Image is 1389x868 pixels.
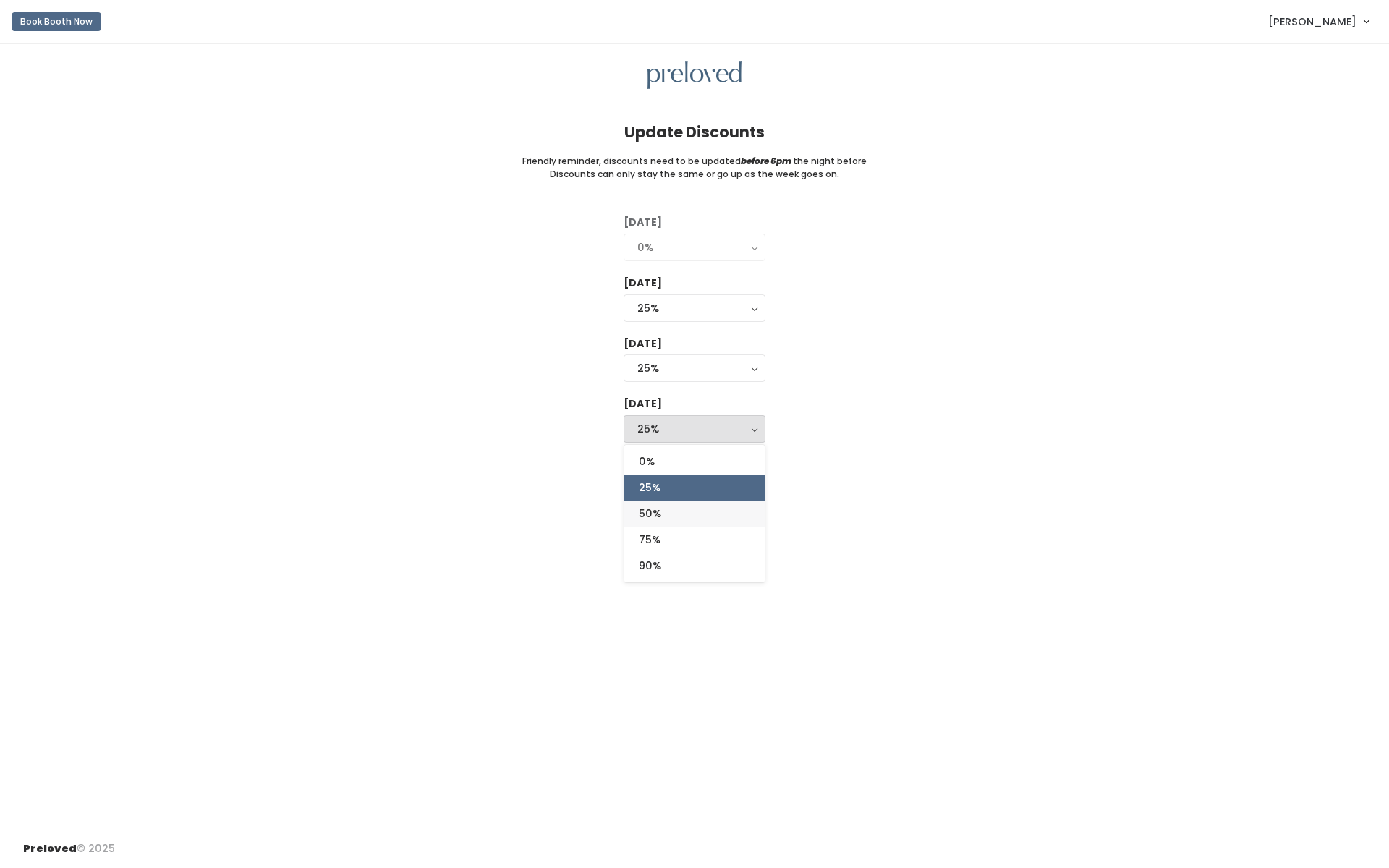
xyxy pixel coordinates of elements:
[639,454,655,469] span: 0%
[637,421,752,437] div: 25%
[550,168,839,181] small: Discounts can only stay the same or go up as the week goes on.
[624,415,765,443] button: 25%
[624,124,765,140] h4: Update Discounts
[639,532,660,548] span: 75%
[12,6,101,38] a: Book Booth Now
[522,155,867,168] small: Friendly reminder, discounts need to be updated the night before
[1268,14,1356,30] span: [PERSON_NAME]
[624,276,662,291] label: [DATE]
[23,841,77,856] span: Preloved
[637,360,752,376] div: 25%
[639,480,660,495] span: 25%
[637,239,752,255] div: 0%
[637,300,752,316] div: 25%
[23,830,115,856] div: © 2025
[624,396,662,412] label: [DATE]
[624,234,765,261] button: 0%
[624,354,765,382] button: 25%
[624,215,662,230] label: [DATE]
[624,294,765,322] button: 25%
[647,61,742,90] img: preloved logo
[624,336,662,352] label: [DATE]
[12,12,101,31] button: Book Booth Now
[639,506,661,522] span: 50%
[639,558,661,574] span: 90%
[1254,6,1383,37] a: [PERSON_NAME]
[741,155,791,167] i: before 6pm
